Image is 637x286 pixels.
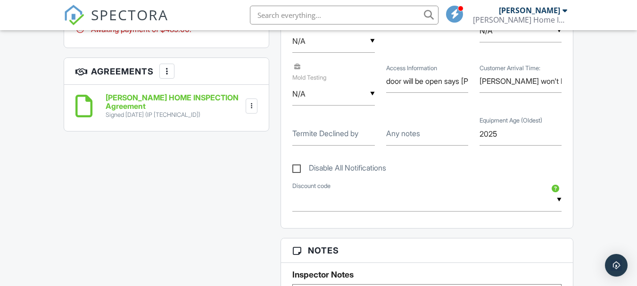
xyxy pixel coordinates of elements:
[64,13,168,33] a: SPECTORA
[292,128,358,139] label: Termite Declined by
[281,238,572,263] h3: Notes
[386,123,468,146] input: Any notes
[480,116,542,125] label: Equipment Age (Oldest)
[499,6,560,15] div: [PERSON_NAME]
[386,64,437,73] label: Access Information
[605,254,628,277] div: Open Intercom Messenger
[250,6,438,25] input: Search everything...
[106,94,244,110] h6: [PERSON_NAME] HOME INSPECTION Agreement
[386,128,420,139] label: Any notes
[106,111,244,119] div: Signed [DATE] (IP [TECHNICAL_ID])
[292,62,374,81] label: Mold Testing
[292,182,331,190] label: Discount code
[386,70,468,93] input: Access Information
[480,70,562,93] input: Customer Arrival Time:
[473,15,567,25] div: Gerard Home Inspection
[64,5,84,25] img: The Best Home Inspection Software - Spectora
[64,58,269,85] h3: Agreements
[292,123,374,146] input: Termite Declined by
[480,64,540,73] label: Customer Arrival Time:
[91,5,168,25] span: SPECTORA
[292,270,561,279] h5: Inspector Notes
[292,163,386,175] label: Disable All Notifications
[106,94,244,119] a: [PERSON_NAME] HOME INSPECTION Agreement Signed [DATE] (IP [TECHNICAL_ID])
[480,123,562,146] input: Equipment Age (Oldest)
